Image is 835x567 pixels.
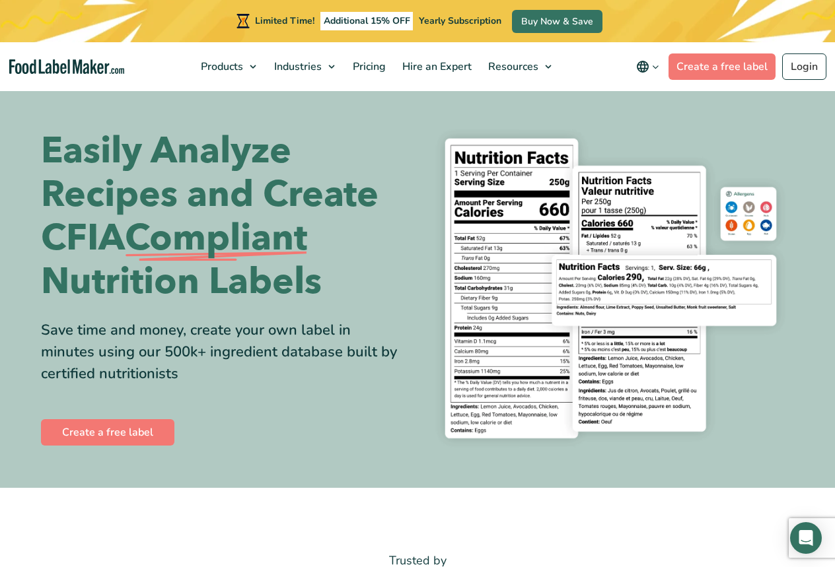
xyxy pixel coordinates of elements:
span: Resources [484,59,540,74]
div: Open Intercom Messenger [790,522,822,554]
span: Compliant [125,217,307,260]
a: Create a free label [41,419,174,446]
a: Login [782,53,826,80]
a: Products [193,42,263,91]
span: Limited Time! [255,15,314,27]
span: Pricing [349,59,387,74]
a: Create a free label [669,53,776,80]
a: Hire an Expert [394,42,477,91]
span: Hire an Expert [398,59,473,74]
a: Pricing [345,42,391,91]
span: Yearly Subscription [419,15,501,27]
span: Products [197,59,244,74]
a: Industries [266,42,342,91]
span: Additional 15% OFF [320,12,414,30]
h1: Easily Analyze Recipes and Create CFIA Nutrition Labels [41,129,408,304]
span: Industries [270,59,323,74]
a: Buy Now & Save [512,10,602,33]
div: Save time and money, create your own label in minutes using our 500k+ ingredient database built b... [41,319,408,385]
a: Resources [480,42,558,91]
